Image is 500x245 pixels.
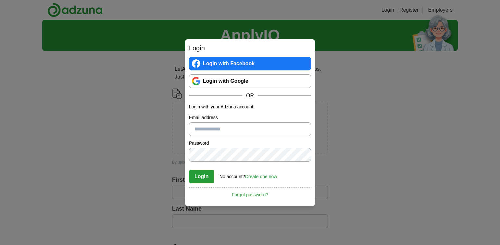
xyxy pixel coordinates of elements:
a: Login with Google [189,74,311,88]
button: Login [189,170,214,183]
label: Password [189,140,311,147]
p: Login with your Adzuna account: [189,104,311,110]
label: Email address [189,114,311,121]
h2: Login [189,43,311,53]
a: Create one now [245,174,277,179]
span: OR [242,92,258,100]
div: No account? [219,169,277,180]
a: Forgot password? [189,187,311,198]
a: Login with Facebook [189,57,311,70]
